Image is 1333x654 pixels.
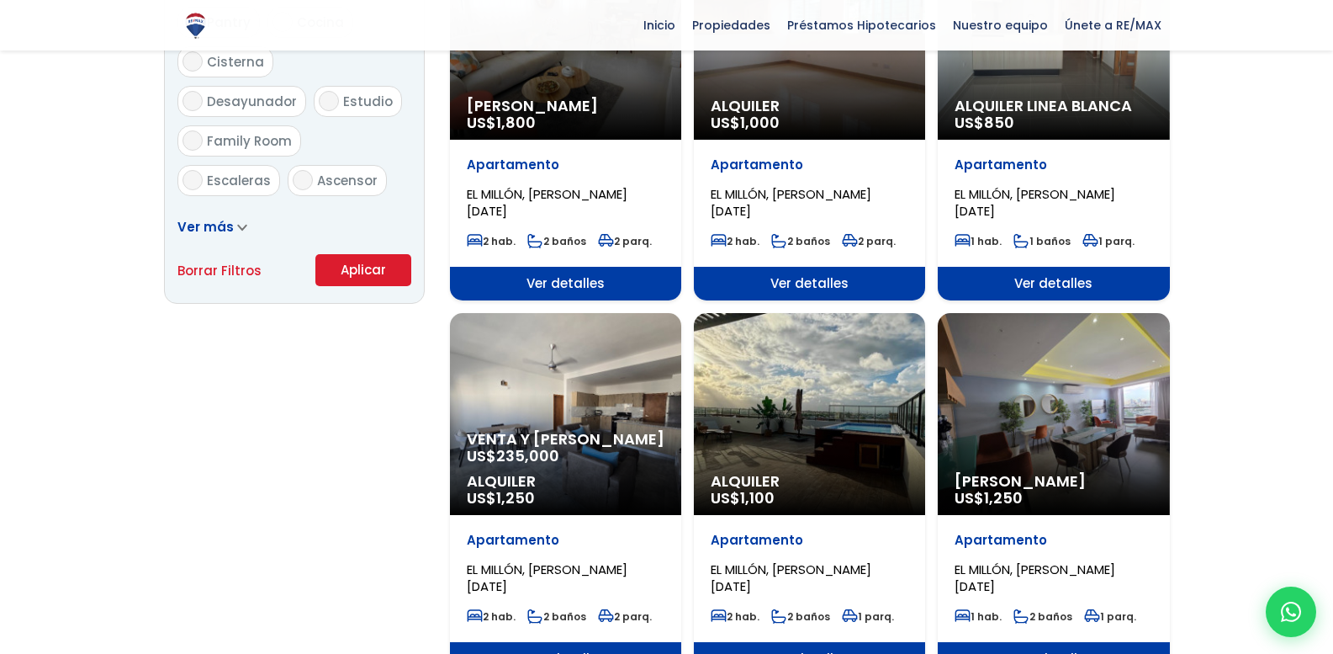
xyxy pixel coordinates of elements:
[711,185,871,220] span: EL MILLÓN, [PERSON_NAME][DATE]
[467,445,559,466] span: US$
[207,53,264,71] span: Cisterna
[598,234,652,248] span: 2 parq.
[467,487,535,508] span: US$
[955,532,1152,549] p: Apartamento
[955,234,1002,248] span: 1 hab.
[842,609,894,624] span: 1 parq.
[711,112,780,133] span: US$
[293,170,313,190] input: Ascensor
[467,431,664,448] span: Venta y [PERSON_NAME]
[955,487,1023,508] span: US$
[740,487,775,508] span: 1,100
[207,172,271,189] span: Escaleras
[467,473,664,490] span: Alquiler
[955,473,1152,490] span: [PERSON_NAME]
[1013,609,1072,624] span: 2 baños
[207,93,297,110] span: Desayunador
[527,609,586,624] span: 2 baños
[684,13,779,38] span: Propiedades
[711,487,775,508] span: US$
[1056,13,1170,38] span: Únete a RE/MAX
[944,13,1056,38] span: Nuestro equipo
[635,13,684,38] span: Inicio
[467,112,536,133] span: US$
[938,267,1169,300] span: Ver detalles
[177,260,262,281] a: Borrar Filtros
[711,473,908,490] span: Alquiler
[984,487,1023,508] span: 1,250
[467,561,627,595] span: EL MILLÓN, [PERSON_NAME][DATE]
[467,609,516,624] span: 2 hab.
[955,561,1115,595] span: EL MILLÓN, [PERSON_NAME][DATE]
[771,234,830,248] span: 2 baños
[181,11,210,40] img: Logo de REMAX
[711,609,759,624] span: 2 hab.
[779,13,944,38] span: Préstamos Hipotecarios
[467,185,627,220] span: EL MILLÓN, [PERSON_NAME][DATE]
[467,532,664,549] p: Apartamento
[955,609,1002,624] span: 1 hab.
[182,130,203,151] input: Family Room
[182,170,203,190] input: Escaleras
[984,112,1014,133] span: 850
[182,51,203,72] input: Cisterna
[207,132,292,150] span: Family Room
[319,91,339,111] input: Estudio
[711,561,871,595] span: EL MILLÓN, [PERSON_NAME][DATE]
[740,112,780,133] span: 1,000
[711,532,908,549] p: Apartamento
[182,91,203,111] input: Desayunador
[467,234,516,248] span: 2 hab.
[527,234,586,248] span: 2 baños
[955,112,1014,133] span: US$
[496,112,536,133] span: 1,800
[842,234,896,248] span: 2 parq.
[450,267,681,300] span: Ver detalles
[955,185,1115,220] span: EL MILLÓN, [PERSON_NAME][DATE]
[694,267,925,300] span: Ver detalles
[317,172,378,189] span: Ascensor
[467,98,664,114] span: [PERSON_NAME]
[771,609,830,624] span: 2 baños
[177,218,234,236] span: Ver más
[315,254,411,286] button: Aplicar
[955,98,1152,114] span: Alquiler Linea Blanca
[1084,609,1136,624] span: 1 parq.
[496,445,559,466] span: 235,000
[1013,234,1071,248] span: 1 baños
[343,93,393,110] span: Estudio
[467,157,664,173] p: Apartamento
[711,157,908,173] p: Apartamento
[1082,234,1135,248] span: 1 parq.
[711,234,759,248] span: 2 hab.
[177,218,247,236] a: Ver más
[711,98,908,114] span: Alquiler
[955,157,1152,173] p: Apartamento
[496,487,535,508] span: 1,250
[598,609,652,624] span: 2 parq.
